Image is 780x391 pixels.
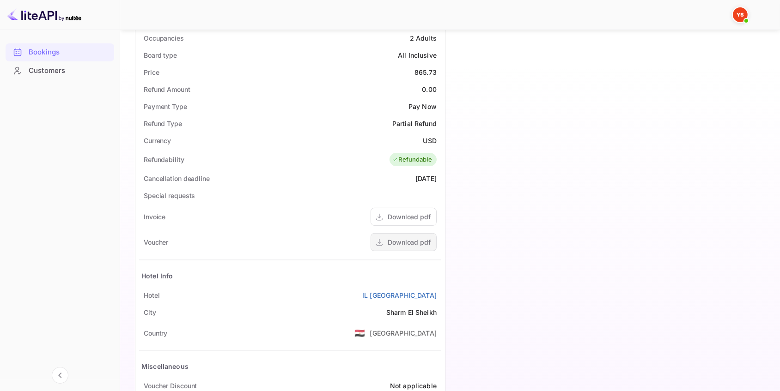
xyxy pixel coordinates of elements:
[144,237,168,247] div: Voucher
[29,66,110,76] div: Customers
[144,50,177,60] div: Board type
[7,7,81,22] img: LiteAPI logo
[392,155,433,164] div: Refundable
[29,47,110,58] div: Bookings
[144,136,171,145] div: Currency
[52,367,68,384] button: Collapse navigation
[141,361,189,371] div: Miscellaneous
[144,84,190,94] div: Refund Amount
[6,62,114,80] div: Customers
[144,212,165,222] div: Invoice
[144,102,187,111] div: Payment Type
[6,43,114,60] a: Bookings
[390,381,437,391] div: Not applicable
[392,119,437,128] div: Partial Refund
[144,381,197,391] div: Voucher Discount
[144,307,156,317] div: City
[144,174,210,183] div: Cancellation deadline
[388,237,431,247] div: Download pdf
[144,191,195,200] div: Special requests
[370,328,437,338] div: [GEOGRAPHIC_DATA]
[362,290,437,300] a: IL [GEOGRAPHIC_DATA]
[410,33,437,43] div: 2 Adults
[733,7,748,22] img: Yandex Support
[415,174,437,183] div: [DATE]
[423,136,437,145] div: USD
[398,50,437,60] div: All Inclusive
[144,33,184,43] div: Occupancies
[386,307,437,317] div: Sharm El Sheikh
[144,119,182,128] div: Refund Type
[408,102,437,111] div: Pay Now
[144,67,159,77] div: Price
[388,212,431,222] div: Download pdf
[144,290,160,300] div: Hotel
[422,84,437,94] div: 0.00
[141,271,173,281] div: Hotel Info
[414,67,437,77] div: 865.73
[144,328,167,338] div: Country
[354,325,365,341] span: United States
[6,62,114,79] a: Customers
[144,155,184,164] div: Refundability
